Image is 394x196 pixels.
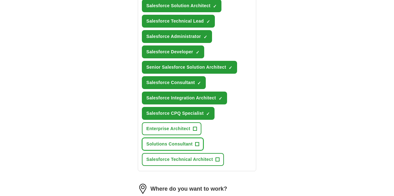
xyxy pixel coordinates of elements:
[142,107,215,120] button: Salesforce CPQ Specialist✓
[146,156,213,163] span: Salesforce Technical Architect
[219,96,222,101] span: ✓
[150,185,227,193] label: Where do you want to work?
[146,33,201,40] span: Salesforce Administrator
[146,49,193,55] span: Salesforce Developer
[146,125,190,132] span: Enterprise Architect
[213,4,217,9] span: ✓
[146,3,210,9] span: Salesforce Solution Architect
[142,76,206,89] button: Salesforce Consultant✓
[196,50,200,55] span: ✓
[146,110,204,117] span: Salesforce CPQ Specialist
[204,34,207,40] span: ✓
[142,30,212,43] button: Salesforce Administrator✓
[146,95,216,101] span: Salesforce Integration Architect
[142,122,201,135] button: Enterprise Architect
[197,81,201,86] span: ✓
[142,61,237,74] button: Senior Salesforce Solution Architect✓
[146,64,226,71] span: Senior Salesforce Solution Architect
[146,141,193,147] span: Solutions Consultant
[138,184,148,194] img: location.png
[206,111,210,116] span: ✓
[146,79,195,86] span: Salesforce Consultant
[229,65,232,70] span: ✓
[142,15,215,28] button: Salesforce Technical Lead✓
[206,19,210,24] span: ✓
[142,45,204,58] button: Salesforce Developer✓
[142,92,227,104] button: Salesforce Integration Architect✓
[142,153,224,166] button: Salesforce Technical Architect
[146,18,204,24] span: Salesforce Technical Lead
[142,138,204,151] button: Solutions Consultant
